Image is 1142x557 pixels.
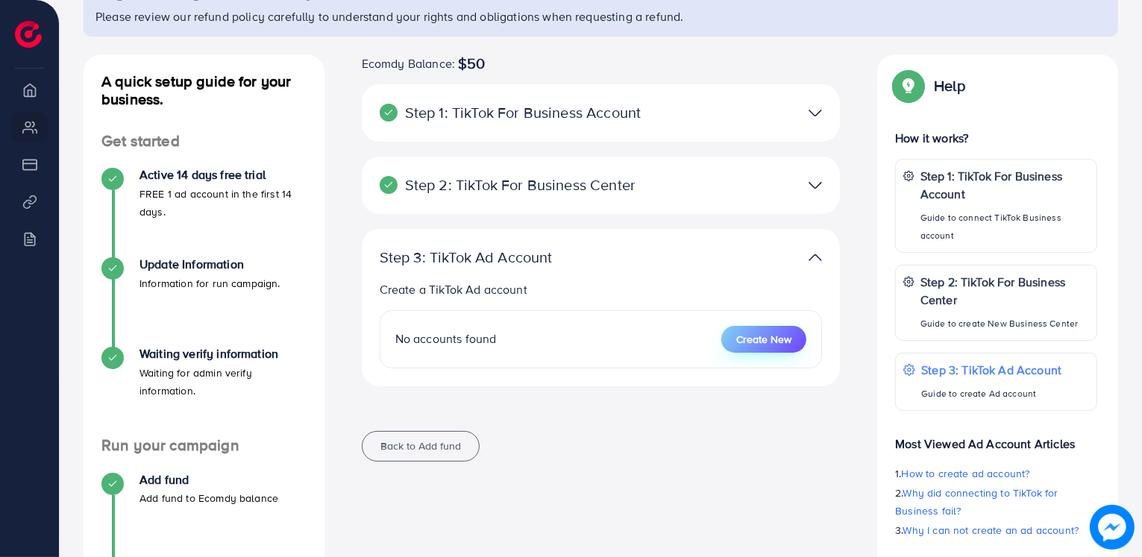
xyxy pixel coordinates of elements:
h4: Run your campaign [84,436,324,455]
span: Ecomdy Balance: [362,54,455,72]
h4: Update Information [139,257,280,271]
li: Waiting verify information [84,347,324,436]
h4: Get started [84,132,324,151]
img: logo [15,21,42,48]
p: Step 3: TikTok Ad Account [921,361,1061,379]
p: Waiting for admin verify information. [139,364,307,400]
p: Step 2: TikTok For Business Center [380,176,667,194]
img: TikTok partner [809,247,822,268]
p: Step 1: TikTok For Business Account [380,104,667,122]
p: FREE 1 ad account in the first 14 days. [139,185,307,221]
button: Create New [721,326,806,353]
span: Create New [736,332,791,347]
h4: Active 14 days free trial [139,168,307,182]
p: Guide to connect TikTok Business account [920,209,1089,245]
p: Step 1: TikTok For Business Account [920,167,1089,203]
p: 2. [895,484,1097,520]
p: Most Viewed Ad Account Articles [895,423,1097,453]
button: Back to Add fund [362,431,480,462]
span: No accounts found [395,330,497,347]
p: Information for run campaign. [139,274,280,292]
p: Step 3: TikTok Ad Account [380,248,667,266]
span: How to create ad account? [902,466,1030,481]
p: Guide to create New Business Center [920,315,1089,333]
p: 1. [895,465,1097,482]
p: Step 2: TikTok For Business Center [920,273,1089,309]
img: image [1090,505,1135,550]
span: $50 [458,54,485,72]
h4: Add fund [139,473,278,487]
p: How it works? [895,129,1097,147]
li: Active 14 days free trial [84,168,324,257]
p: Help [934,77,965,95]
img: TikTok partner [809,174,822,196]
li: Update Information [84,257,324,347]
span: Back to Add fund [380,438,461,453]
p: Create a TikTok Ad account [380,280,823,298]
h4: A quick setup guide for your business. [84,72,324,108]
img: Popup guide [895,72,922,99]
img: TikTok partner [809,102,822,124]
h4: Waiting verify information [139,347,307,361]
p: Guide to create Ad account [921,385,1061,403]
p: 3. [895,521,1097,539]
span: Why did connecting to TikTok for Business fail? [895,485,1058,518]
p: Please review our refund policy carefully to understand your rights and obligations when requesti... [95,7,1109,25]
span: Why I can not create an ad account? [903,523,1079,538]
p: Add fund to Ecomdy balance [139,489,278,507]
